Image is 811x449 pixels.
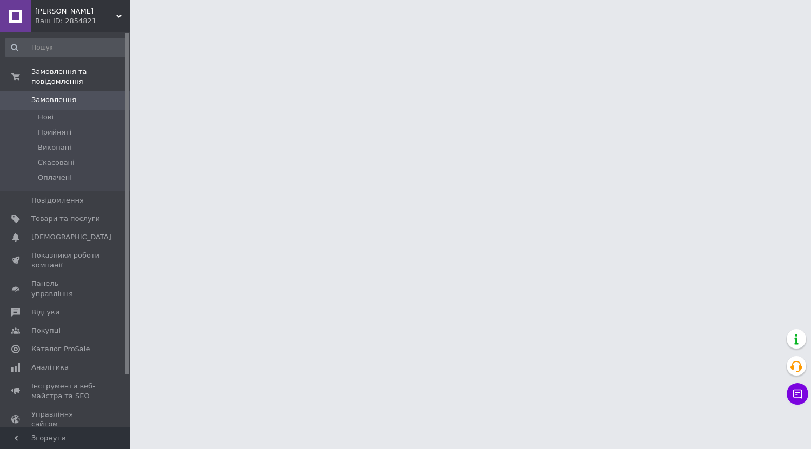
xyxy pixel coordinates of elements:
[31,410,100,429] span: Управління сайтом
[35,16,130,26] div: Ваш ID: 2854821
[31,344,90,354] span: Каталог ProSale
[38,128,71,137] span: Прийняті
[31,67,130,86] span: Замовлення та повідомлення
[31,381,100,401] span: Інструменти веб-майстра та SEO
[787,383,808,405] button: Чат з покупцем
[38,173,72,183] span: Оплачені
[5,38,128,57] input: Пошук
[31,251,100,270] span: Показники роботи компанії
[31,363,69,372] span: Аналітика
[31,95,76,105] span: Замовлення
[38,143,71,152] span: Виконані
[31,279,100,298] span: Панель управління
[35,6,116,16] span: Інтернет Магазин Melville
[38,112,54,122] span: Нові
[31,196,84,205] span: Повідомлення
[31,214,100,224] span: Товари та послуги
[38,158,75,167] span: Скасовані
[31,326,61,336] span: Покупці
[31,307,59,317] span: Відгуки
[31,232,111,242] span: [DEMOGRAPHIC_DATA]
